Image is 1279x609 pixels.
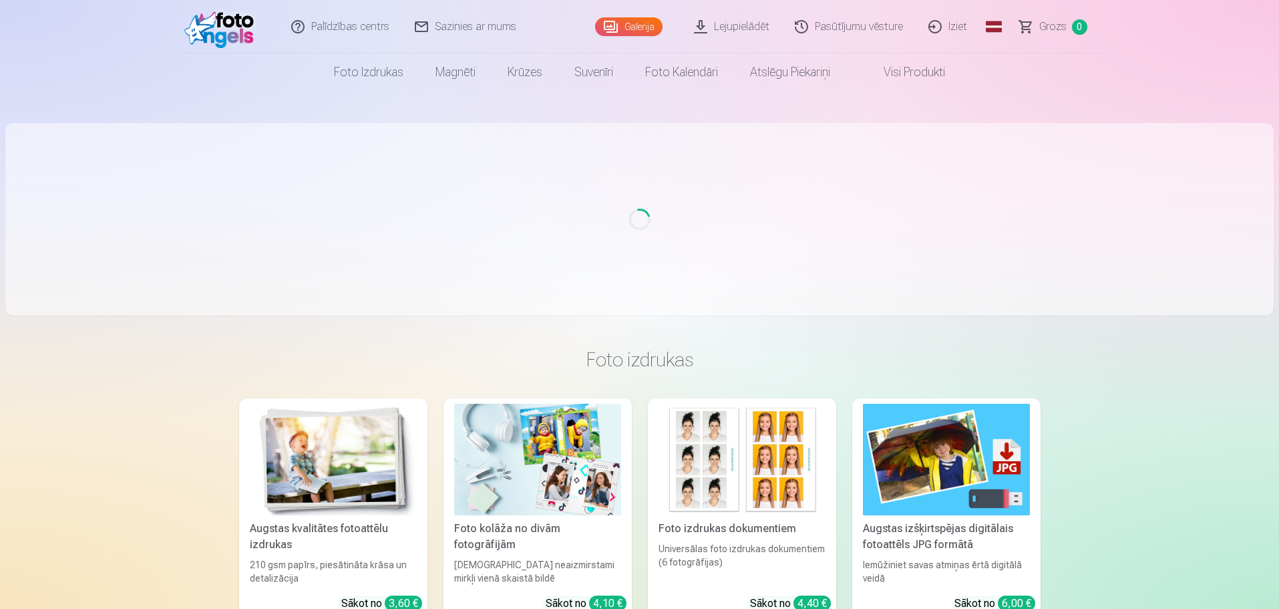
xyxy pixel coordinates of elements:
[492,53,558,91] a: Krūzes
[1072,19,1087,35] span: 0
[419,53,492,91] a: Magnēti
[734,53,846,91] a: Atslēgu piekariņi
[595,17,663,36] a: Galerija
[250,348,1030,372] h3: Foto izdrukas
[653,542,831,585] div: Universālas foto izdrukas dokumentiem (6 fotogrāfijas)
[318,53,419,91] a: Foto izdrukas
[449,521,626,553] div: Foto kolāža no divām fotogrāfijām
[629,53,734,91] a: Foto kalendāri
[858,558,1035,585] div: Iemūžiniet savas atmiņas ērtā digitālā veidā
[184,5,261,48] img: /fa1
[858,521,1035,553] div: Augstas izšķirtspējas digitālais fotoattēls JPG formātā
[863,404,1030,515] img: Augstas izšķirtspējas digitālais fotoattēls JPG formātā
[244,558,422,585] div: 210 gsm papīrs, piesātināta krāsa un detalizācija
[558,53,629,91] a: Suvenīri
[244,521,422,553] div: Augstas kvalitātes fotoattēlu izdrukas
[653,521,831,537] div: Foto izdrukas dokumentiem
[454,404,621,515] img: Foto kolāža no divām fotogrāfijām
[449,558,626,585] div: [DEMOGRAPHIC_DATA] neaizmirstami mirkļi vienā skaistā bildē
[250,404,417,515] img: Augstas kvalitātes fotoattēlu izdrukas
[1039,19,1067,35] span: Grozs
[846,53,961,91] a: Visi produkti
[659,404,826,515] img: Foto izdrukas dokumentiem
